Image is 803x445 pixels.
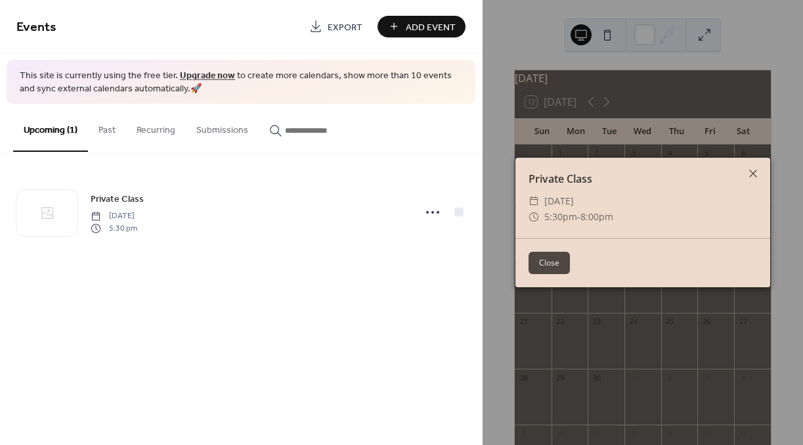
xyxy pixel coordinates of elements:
button: Add Event [378,16,466,37]
button: Upcoming (1) [13,104,88,152]
div: Private Class [515,171,770,187]
span: 8:00pm [580,210,613,223]
button: Past [88,104,126,151]
span: [DATE] [91,210,137,222]
span: Private Class [91,193,144,206]
span: 5:30pm [544,210,577,223]
div: ​ [529,193,539,209]
span: Export [328,20,362,34]
a: Private Class [91,191,144,206]
button: Submissions [186,104,259,151]
span: Events [16,14,56,40]
span: [DATE] [544,193,574,209]
a: Export [299,16,372,37]
button: Recurring [126,104,186,151]
span: 5:30 pm [91,222,137,234]
span: - [577,210,580,223]
span: This site is currently using the free tier. to create more calendars, show more than 10 events an... [20,70,462,95]
span: Add Event [406,20,456,34]
button: Close [529,252,570,274]
a: Upgrade now [180,67,235,85]
div: ​ [529,209,539,225]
